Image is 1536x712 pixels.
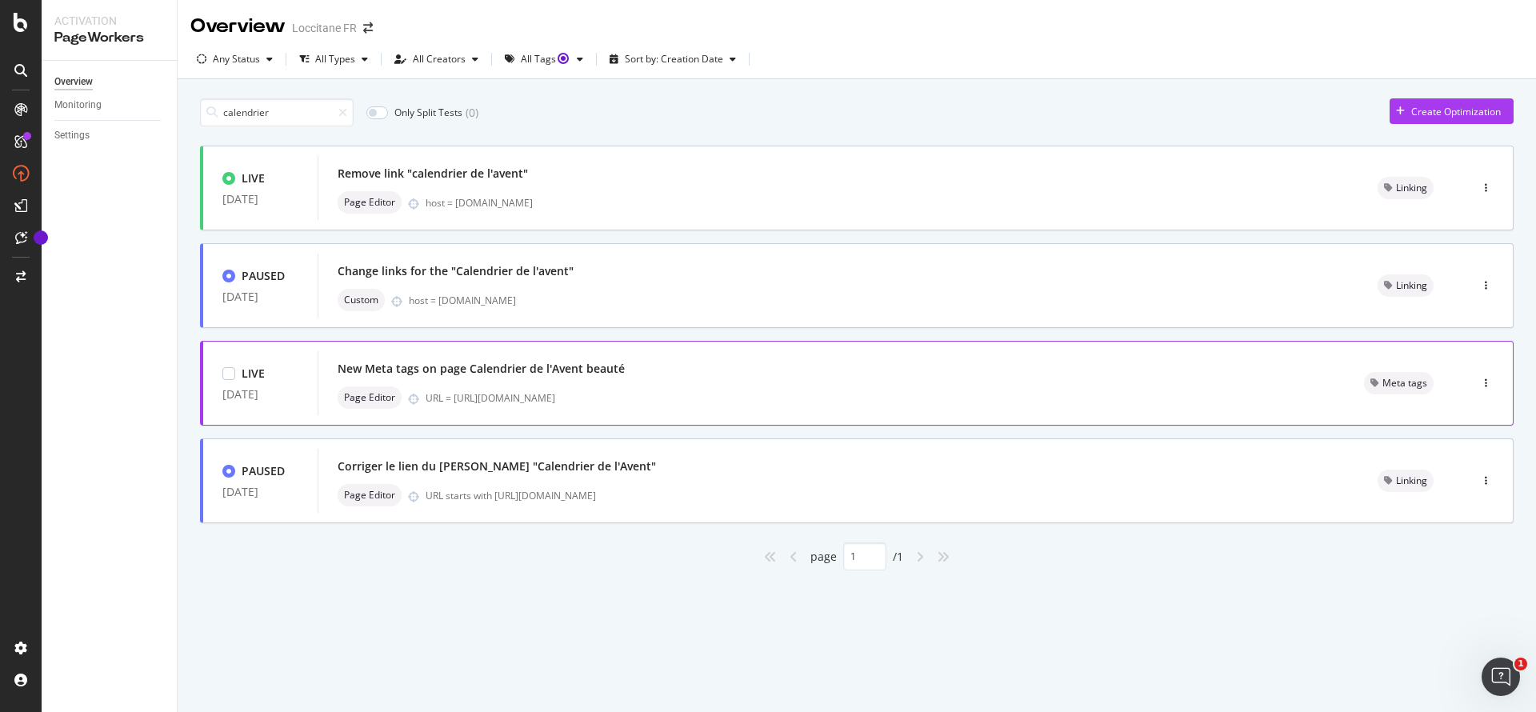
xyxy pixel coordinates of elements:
button: Any Status [190,46,279,72]
button: All Types [293,46,374,72]
span: 1 [1514,658,1527,670]
div: [DATE] [222,388,298,401]
div: Tooltip anchor [556,51,570,66]
div: neutral label [338,191,402,214]
div: Corriger le lien du [PERSON_NAME] "Calendrier de l'Avent" [338,458,656,474]
button: All TagsTooltip anchor [498,46,590,72]
div: [DATE] [222,486,298,498]
div: PAUSED [242,463,285,479]
div: Only Split Tests [394,106,462,119]
div: URL starts with [URL][DOMAIN_NAME] [426,489,1339,502]
div: neutral label [1364,372,1434,394]
span: Linking [1396,281,1427,290]
div: arrow-right-arrow-left [363,22,373,34]
div: Settings [54,127,90,144]
div: Remove link "calendrier de l'avent" [338,166,528,182]
div: LIVE [242,366,265,382]
div: All Types [315,54,355,64]
button: All Creators [388,46,485,72]
div: All Tags [521,54,570,64]
span: Page Editor [344,198,395,207]
div: Change links for the "Calendrier de l'avent" [338,263,574,279]
div: Overview [54,74,93,90]
span: Meta tags [1382,378,1427,388]
div: neutral label [338,386,402,409]
div: Monitoring [54,97,102,114]
a: Monitoring [54,97,166,114]
div: Activation [54,13,164,29]
input: Search an Optimization [200,98,354,126]
a: Settings [54,127,166,144]
span: Page Editor [344,490,395,500]
div: ( 0 ) [466,105,478,121]
div: Loccitane FR [292,20,357,36]
div: [DATE] [222,290,298,303]
span: Custom [344,295,378,305]
div: URL = [URL][DOMAIN_NAME] [426,391,1326,405]
button: Sort by: Creation Date [603,46,742,72]
div: Overview [190,13,286,40]
a: Overview [54,74,166,90]
button: Create Optimization [1390,98,1514,124]
div: LIVE [242,170,265,186]
div: angle-right [910,544,930,570]
div: PAUSED [242,268,285,284]
div: host = [DOMAIN_NAME] [409,294,1339,307]
div: neutral label [1378,470,1434,492]
span: Linking [1396,183,1427,193]
div: angles-left [758,544,783,570]
iframe: Intercom live chat [1482,658,1520,696]
span: Linking [1396,476,1427,486]
div: page / 1 [810,542,903,570]
div: neutral label [338,289,385,311]
div: angles-right [930,544,956,570]
div: angle-left [783,544,804,570]
div: neutral label [1378,177,1434,199]
span: Page Editor [344,393,395,402]
div: host = [DOMAIN_NAME] [426,196,1339,210]
div: All Creators [413,54,466,64]
div: [DATE] [222,193,298,206]
div: New Meta tags on page Calendrier de l'Avent beauté [338,361,625,377]
div: Sort by: Creation Date [625,54,723,64]
div: neutral label [1378,274,1434,297]
div: Create Optimization [1411,105,1501,118]
div: Any Status [213,54,260,64]
div: neutral label [338,484,402,506]
div: Tooltip anchor [34,230,48,245]
div: PageWorkers [54,29,164,47]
